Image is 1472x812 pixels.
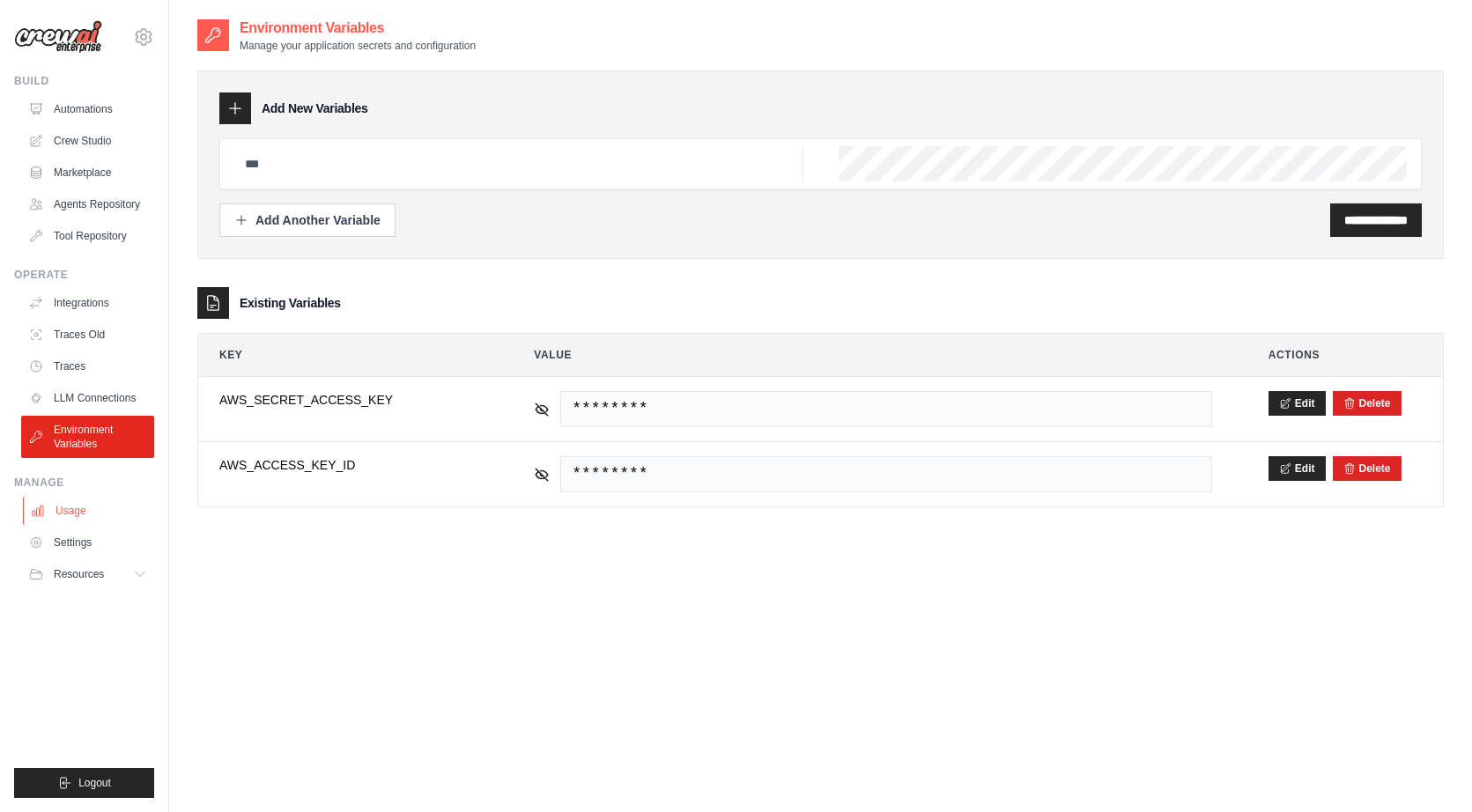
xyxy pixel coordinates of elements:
[21,560,154,588] button: Resources
[23,497,156,525] a: Usage
[198,334,499,376] th: Key
[14,768,154,798] button: Logout
[21,190,154,218] a: Agents Repository
[21,95,154,123] a: Automations
[14,268,154,282] div: Operate
[240,39,476,53] p: Manage your application secrets and configuration
[513,334,1233,376] th: Value
[240,18,476,39] h2: Environment Variables
[14,476,154,490] div: Manage
[1269,391,1326,416] button: Edit
[14,74,154,88] div: Build
[21,528,154,557] a: Settings
[1247,334,1443,376] th: Actions
[21,384,154,412] a: LLM Connections
[54,567,104,581] span: Resources
[21,321,154,349] a: Traces Old
[21,352,154,380] a: Traces
[219,456,477,474] span: AWS_ACCESS_KEY_ID
[78,776,111,790] span: Logout
[21,416,154,458] a: Environment Variables
[234,211,381,229] div: Add Another Variable
[21,222,154,250] a: Tool Repository
[240,294,341,312] h3: Existing Variables
[21,127,154,155] a: Crew Studio
[1269,456,1326,481] button: Edit
[21,289,154,317] a: Integrations
[219,203,396,237] button: Add Another Variable
[219,391,477,409] span: AWS_SECRET_ACCESS_KEY
[14,20,102,54] img: Logo
[1343,461,1391,476] button: Delete
[262,100,368,117] h3: Add New Variables
[21,159,154,187] a: Marketplace
[1343,396,1391,410] button: Delete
